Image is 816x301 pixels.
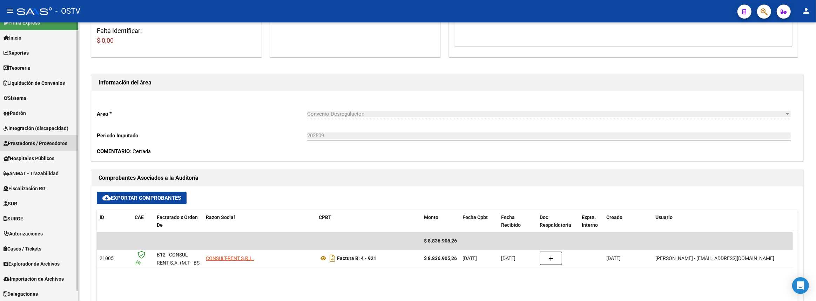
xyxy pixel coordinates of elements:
[463,214,488,220] span: Fecha Cpbt
[655,255,774,261] span: [PERSON_NAME] - [EMAIL_ADDRESS][DOMAIN_NAME]
[421,210,460,233] datatable-header-cell: Monto
[460,210,498,233] datatable-header-cell: Fecha Cpbt
[501,214,521,228] span: Fecha Recibido
[4,109,26,117] span: Padrón
[655,214,673,220] span: Usuario
[4,94,26,102] span: Sistema
[792,277,809,294] div: Open Intercom Messenger
[802,7,810,15] mat-icon: person
[99,172,796,184] h1: Comprobantes Asociados a la Auditoría
[582,214,598,228] span: Expte. Interno
[4,139,67,147] span: Prestadores / Proveedores
[424,255,457,261] strong: $ 8.836.905,26
[4,155,54,162] span: Hospitales Públicos
[97,148,151,155] span: : Cerrada
[154,210,203,233] datatable-header-cell: Facturado x Orden De
[97,37,114,44] span: $ 0,00
[603,210,653,233] datatable-header-cell: Creado
[97,210,132,233] datatable-header-cell: ID
[4,185,46,192] span: Fiscalización RG
[537,210,579,233] datatable-header-cell: Doc Respaldatoria
[102,193,111,202] mat-icon: cloud_download
[203,210,316,233] datatable-header-cell: Razon Social
[97,26,256,46] h3: Falta Identificar:
[653,210,793,233] datatable-header-cell: Usuario
[4,290,38,298] span: Delegaciones
[606,214,622,220] span: Creado
[6,7,14,15] mat-icon: menu
[4,230,43,238] span: Autorizaciones
[97,110,307,118] p: Area *
[157,214,198,228] span: Facturado x Orden De
[4,245,41,253] span: Casos / Tickets
[135,214,144,220] span: CAE
[501,255,515,261] span: [DATE]
[97,148,130,155] strong: COMENTARIO
[4,215,23,223] span: SURGE
[102,195,181,201] span: Exportar Comprobantes
[463,255,477,261] span: [DATE]
[4,79,65,87] span: Liquidación de Convenios
[540,214,571,228] span: Doc Respaldatoria
[55,4,80,19] span: - OSTV
[498,210,537,233] datatable-header-cell: Fecha Recibido
[4,275,64,283] span: Importación de Archivos
[4,19,40,27] span: Firma Express
[4,124,68,132] span: Integración (discapacidad)
[579,210,603,233] datatable-header-cell: Expte. Interno
[606,255,621,261] span: [DATE]
[100,255,114,261] span: 21005
[4,64,31,72] span: Tesorería
[4,200,17,207] span: SUR
[157,252,200,274] span: B12 - CONSUL RENT S.A. (M.T - BS AS.)
[132,210,154,233] datatable-header-cell: CAE
[316,210,421,233] datatable-header-cell: CPBT
[206,255,254,261] span: CONSULT-RENT S.R.L.
[4,34,21,42] span: Inicio
[97,192,187,204] button: Exportar Comprobantes
[100,214,104,220] span: ID
[4,170,59,177] span: ANMAT - Trazabilidad
[206,214,235,220] span: Razon Social
[99,77,796,88] h1: Información del área
[4,49,29,57] span: Reportes
[337,255,376,261] strong: Factura B: 4 - 921
[424,214,438,220] span: Monto
[424,238,457,244] span: $ 8.836.905,26
[307,111,364,117] span: Convenio Desregulacion
[328,253,337,264] i: Descargar documento
[4,260,60,268] span: Explorador de Archivos
[319,214,331,220] span: CPBT
[97,132,307,139] p: Periodo Imputado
